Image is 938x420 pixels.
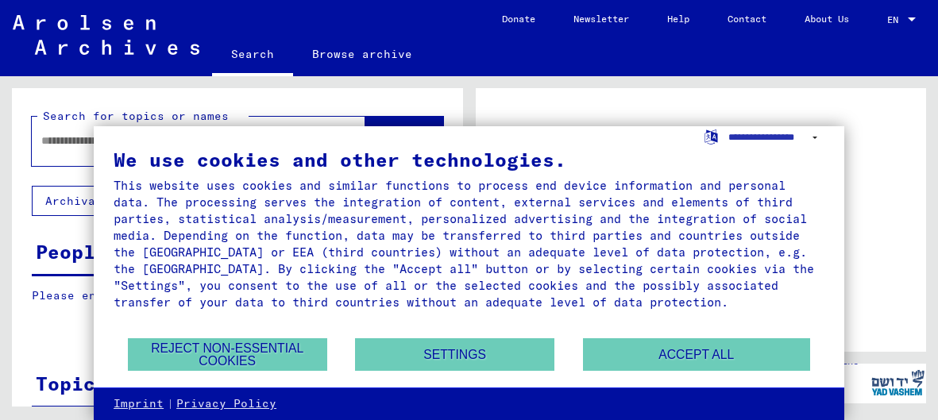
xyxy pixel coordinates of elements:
[868,363,928,403] img: yv_logo.png
[114,396,164,412] a: Imprint
[32,186,200,216] button: Archival tree units
[32,287,442,304] p: Please enter a search term or set filters to get results.
[36,237,107,266] div: People
[212,35,293,76] a: Search
[293,35,431,73] a: Browse archive
[114,150,824,169] div: We use cookies and other technologies.
[583,338,810,371] button: Accept all
[128,338,327,371] button: Reject non-essential cookies
[887,14,905,25] span: EN
[355,338,554,371] button: Settings
[176,396,276,412] a: Privacy Policy
[114,177,824,310] div: This website uses cookies and similar functions to process end device information and personal da...
[365,117,443,166] button: Search
[43,109,229,123] mat-label: Search for topics or names
[36,369,107,398] div: Topics
[13,15,199,55] img: Arolsen_neg.svg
